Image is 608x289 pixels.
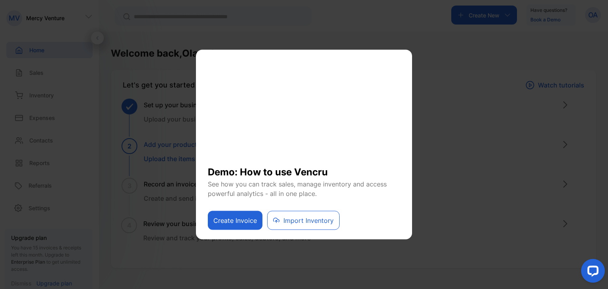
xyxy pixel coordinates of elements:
[575,256,608,289] iframe: LiveChat chat widget
[267,211,340,230] button: Import Inventory
[208,159,400,179] h1: Demo: How to use Vencru
[208,179,400,198] p: See how you can track sales, manage inventory and access powerful analytics - all in one place.
[208,211,262,230] button: Create Invoice
[208,60,400,159] iframe: YouTube video player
